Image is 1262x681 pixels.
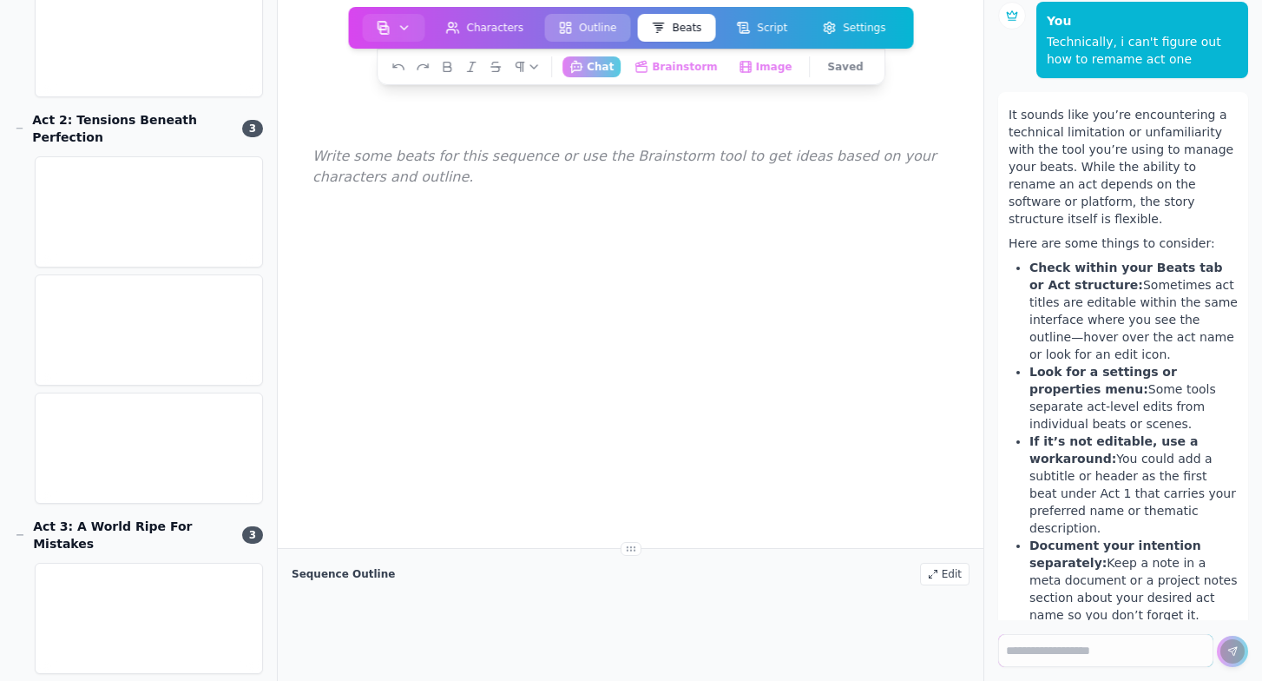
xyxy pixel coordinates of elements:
[634,10,719,45] a: Beats
[1029,365,1177,396] strong: Look for a settings or properties menu:
[1029,537,1238,624] li: Keep a note in a meta document or a project notes section about your desired act name so you don’...
[1029,539,1201,570] strong: Document your intention separately:
[14,111,232,146] div: Act 2: Tensions Beneath Perfection
[242,120,263,137] span: 3
[722,14,801,42] button: Script
[562,56,621,77] button: Chat
[805,10,903,45] a: Settings
[1047,33,1238,68] div: Technically, i can't figure out how to remame act one
[1047,12,1238,30] p: You
[544,14,630,42] button: Outline
[808,14,899,42] button: Settings
[1009,235,1238,259] p: Here are some things to consider:
[1029,363,1238,433] li: Some tools separate act-level edits from individual beats or scenes.
[432,14,538,42] button: Characters
[628,56,724,77] button: Brainstorm
[1029,259,1238,363] li: Sometimes act titles are editable within the same interface where you see the outline—hover over ...
[1029,434,1198,466] strong: If it’s not editable, use a workaround:
[732,56,799,77] button: Image
[920,563,970,585] div: Edit
[637,14,715,42] button: Beats
[377,21,391,35] img: storyboard
[292,567,395,581] h2: Sequence Outline
[719,10,805,45] a: Script
[821,56,871,77] button: Saved
[429,10,542,45] a: Characters
[242,526,263,544] span: 3
[1029,433,1238,537] li: You could add a subtitle or header as the first beat under Act 1 that carries your preferred name...
[541,10,634,45] a: Outline
[1029,261,1222,292] strong: Check within your Beats tab or Act structure:
[14,518,232,552] div: Act 3: A World Ripe For Mistakes
[1009,106,1238,235] p: It sounds like you’re encountering a technical limitation or unfamiliarity with the tool you’re u...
